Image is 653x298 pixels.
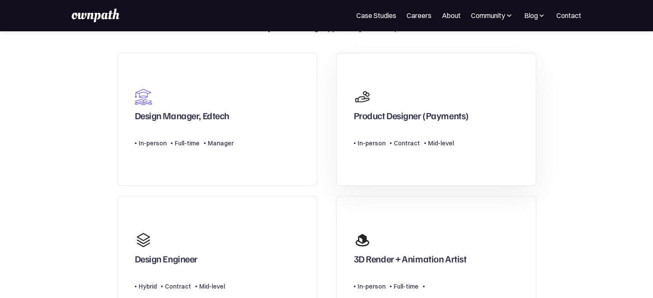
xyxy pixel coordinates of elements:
[354,253,467,268] div: 3D Render + Animation Artist
[199,281,225,292] div: Mid-level
[139,138,167,148] div: In-person
[524,10,538,21] div: Blog
[208,138,234,148] div: Manager
[407,10,431,21] a: Careers
[139,281,157,292] div: Hybrid
[356,10,396,21] a: Case Studies
[442,10,461,21] a: About
[471,10,505,21] div: Community
[354,110,469,125] div: Product Designer (Payments)
[394,281,419,292] div: Full-time
[394,138,420,148] div: Contract
[175,138,200,148] div: Full-time
[358,138,386,148] div: In-person
[135,110,229,125] div: Design Manager, Edtech
[165,281,191,292] div: Contract
[471,10,513,21] div: Community
[358,281,386,292] div: In-person
[556,10,581,21] a: Contact
[336,53,536,186] a: Product Designer (Payments)In-personContractMid-level
[524,10,546,21] div: Blog
[135,253,197,268] div: Design Engineer
[117,53,317,186] a: Design Manager, EdtechIn-personFull-timeManager
[428,138,454,148] div: Mid-level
